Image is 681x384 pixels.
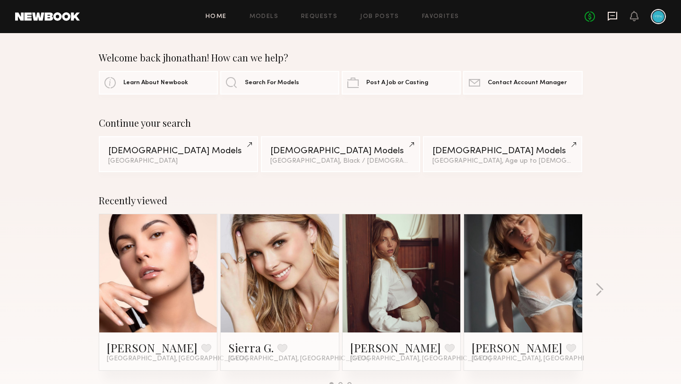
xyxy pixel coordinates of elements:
span: [GEOGRAPHIC_DATA], [GEOGRAPHIC_DATA] [107,355,248,363]
div: [DEMOGRAPHIC_DATA] Models [108,147,249,156]
a: Models [250,14,278,20]
a: Learn About Newbook [99,71,218,95]
a: Sierra G. [228,340,274,355]
a: Post A Job or Casting [342,71,461,95]
div: [DEMOGRAPHIC_DATA] Models [270,147,411,156]
a: Requests [301,14,337,20]
span: [GEOGRAPHIC_DATA], [GEOGRAPHIC_DATA] [472,355,612,363]
a: [DEMOGRAPHIC_DATA] Models[GEOGRAPHIC_DATA] [99,136,258,172]
div: Welcome back jhonathan! How can we help? [99,52,583,63]
a: [DEMOGRAPHIC_DATA] Models[GEOGRAPHIC_DATA], Age up to [DEMOGRAPHIC_DATA]. [423,136,582,172]
a: [PERSON_NAME] [107,340,198,355]
span: Learn About Newbook [123,80,188,86]
span: Search For Models [245,80,299,86]
div: [DEMOGRAPHIC_DATA] Models [432,147,573,156]
span: [GEOGRAPHIC_DATA], [GEOGRAPHIC_DATA] [350,355,491,363]
span: Contact Account Manager [488,80,567,86]
div: [GEOGRAPHIC_DATA], Age up to [DEMOGRAPHIC_DATA]. [432,158,573,165]
a: Job Posts [360,14,399,20]
a: [PERSON_NAME] [472,340,562,355]
a: Favorites [422,14,459,20]
span: [GEOGRAPHIC_DATA], [GEOGRAPHIC_DATA] [228,355,369,363]
a: [DEMOGRAPHIC_DATA] Models[GEOGRAPHIC_DATA], Black / [DEMOGRAPHIC_DATA] [261,136,420,172]
a: [PERSON_NAME] [350,340,441,355]
span: Post A Job or Casting [366,80,428,86]
a: Contact Account Manager [463,71,582,95]
div: [GEOGRAPHIC_DATA] [108,158,249,165]
div: Recently viewed [99,195,583,206]
div: [GEOGRAPHIC_DATA], Black / [DEMOGRAPHIC_DATA] [270,158,411,165]
div: Continue your search [99,117,583,129]
a: Home [206,14,227,20]
a: Search For Models [220,71,339,95]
